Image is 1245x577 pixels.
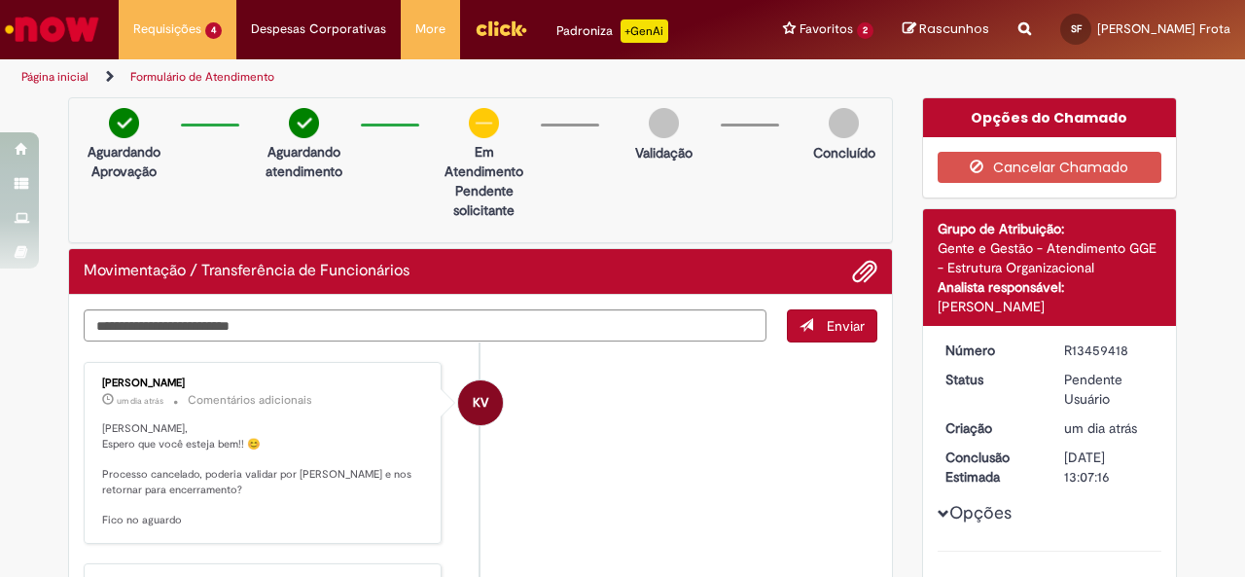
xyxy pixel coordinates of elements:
h2: Movimentação / Transferência de Funcionários Histórico de tíquete [84,263,409,280]
span: Requisições [133,19,201,39]
p: Concluído [813,143,875,162]
span: Favoritos [800,19,853,39]
span: SF [1071,22,1082,35]
button: Enviar [787,309,877,343]
div: 28/08/2025 17:06:12 [1064,418,1155,438]
div: R13459418 [1064,341,1155,360]
p: Aguardando atendimento [257,142,351,181]
button: Cancelar Chamado [938,152,1162,183]
span: More [415,19,445,39]
span: Enviar [827,317,865,335]
button: Adicionar anexos [852,259,877,284]
p: Em Atendimento [437,142,531,181]
img: click_logo_yellow_360x200.png [475,14,527,43]
div: [PERSON_NAME] [938,297,1162,316]
a: Rascunhos [903,20,989,39]
dt: Número [931,341,1050,360]
span: um dia atrás [117,395,163,407]
dt: Criação [931,418,1050,438]
textarea: Digite sua mensagem aqui... [84,309,766,342]
div: Padroniza [556,19,668,43]
div: Gente e Gestão - Atendimento GGE - Estrutura Organizacional [938,238,1162,277]
span: um dia atrás [1064,419,1137,437]
span: KV [473,379,488,426]
img: circle-minus.png [469,108,499,138]
div: Analista responsável: [938,277,1162,297]
a: Formulário de Atendimento [130,69,274,85]
p: Aguardando Aprovação [77,142,171,181]
span: Despesas Corporativas [251,19,386,39]
p: Pendente solicitante [437,181,531,220]
div: [PERSON_NAME] [102,378,426,389]
div: Opções do Chamado [923,98,1177,137]
span: 4 [205,22,222,39]
div: [DATE] 13:07:16 [1064,448,1155,487]
span: [PERSON_NAME] Frota [1097,20,1230,37]
span: 2 [857,22,873,39]
img: img-circle-grey.png [649,108,679,138]
p: [PERSON_NAME], Espero que você esteja bem!! 😊 Processo cancelado, poderia validar por [PERSON_NAM... [102,421,426,528]
div: Karine Vieira [458,380,503,425]
dt: Conclusão Estimada [931,448,1050,487]
div: Grupo de Atribuição: [938,219,1162,238]
img: ServiceNow [2,10,102,49]
dt: Status [931,370,1050,389]
div: Pendente Usuário [1064,370,1155,409]
ul: Trilhas de página [15,59,815,95]
span: Rascunhos [919,19,989,38]
img: img-circle-grey.png [829,108,859,138]
a: Página inicial [21,69,89,85]
p: +GenAi [621,19,668,43]
p: Validação [635,143,693,162]
img: check-circle-green.png [289,108,319,138]
time: 28/08/2025 17:17:51 [117,395,163,407]
small: Comentários adicionais [188,392,312,409]
img: check-circle-green.png [109,108,139,138]
time: 28/08/2025 17:06:12 [1064,419,1137,437]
